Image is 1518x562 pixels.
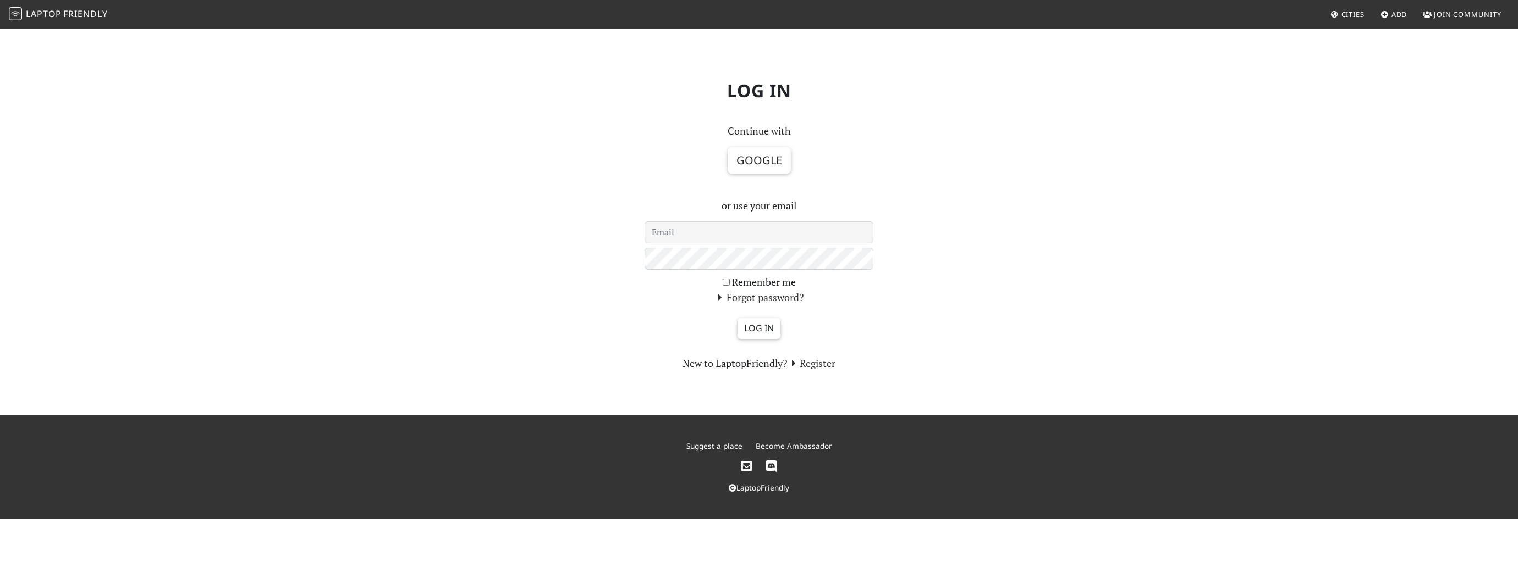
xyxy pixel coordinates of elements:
[788,357,836,370] a: Register
[729,482,789,493] a: LaptopFriendly
[9,5,108,24] a: LaptopFriendly LaptopFriendly
[645,123,873,139] p: Continue with
[1434,9,1502,19] span: Join Community
[1418,4,1506,24] a: Join Community
[1326,4,1369,24] a: Cities
[645,221,873,243] input: Email
[26,8,62,20] span: Laptop
[714,291,804,304] a: Forgot password?
[728,147,791,174] button: Google
[396,71,1122,110] h1: Log in
[686,441,743,451] a: Suggest a place
[63,8,107,20] span: Friendly
[738,318,780,339] input: Log in
[9,7,22,20] img: LaptopFriendly
[645,355,873,371] section: New to LaptopFriendly?
[645,198,873,214] p: or use your email
[1376,4,1412,24] a: Add
[732,274,796,290] label: Remember me
[1341,9,1365,19] span: Cities
[1391,9,1407,19] span: Add
[756,441,832,451] a: Become Ambassador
